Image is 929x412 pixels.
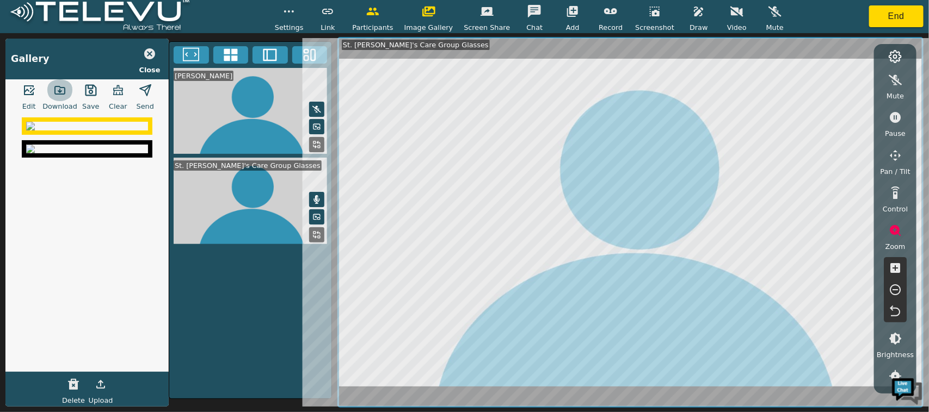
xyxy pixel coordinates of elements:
button: Picture in Picture [309,119,324,134]
span: Send [137,101,154,111]
div: St. [PERSON_NAME]'s Care Group Glasses [174,160,322,171]
span: Screen Share [464,22,510,33]
div: St. [PERSON_NAME]'s Care Group Glasses [342,40,490,50]
div: Minimize live chat window [179,5,205,32]
button: 4x4 [213,46,249,64]
button: Mute [309,102,324,117]
span: Upload [89,395,113,405]
span: Record [599,22,623,33]
span: Image Gallery [404,22,453,33]
button: Three Window Medium [292,46,328,64]
img: Chat Widget [891,374,924,407]
span: Draw [690,22,707,33]
div: Chat with us now [57,57,183,71]
span: Delete [62,395,85,405]
span: Download [42,101,77,111]
button: Mute [309,192,324,207]
div: [PERSON_NAME] [174,71,233,81]
span: Participants [352,22,393,33]
span: Pan / Tilt [880,166,910,177]
span: Clear [109,101,127,111]
span: Link [321,22,335,33]
button: Two Window Medium [253,46,288,64]
button: End [869,5,924,27]
img: 34c9d15b-66cf-42cd-bf60-9218be53c49e [26,145,148,153]
span: Mute [766,22,784,33]
span: Pause [885,128,906,139]
span: Video [727,22,747,33]
span: Mute [887,91,904,101]
span: Edit [22,101,36,111]
span: Brightness [877,349,914,360]
img: e7e51d58-d303-4e35-8b2e-bb5d89b10bbb [26,122,148,130]
span: Screenshot [635,22,674,33]
button: Replace Feed [309,227,324,242]
span: Focus [885,387,906,397]
button: Replace Feed [309,137,324,152]
button: Fullscreen [174,46,209,64]
img: d_736959983_company_1615157101543_736959983 [19,51,46,78]
span: Chat [526,22,543,33]
span: We're online! [63,137,150,247]
span: Zoom [885,241,905,252]
button: Upload [87,373,114,395]
textarea: Type your message and hit 'Enter' [5,297,207,335]
span: Close [139,65,161,75]
span: Control [883,204,908,214]
div: Gallery [11,52,49,66]
span: Save [82,101,99,111]
span: Settings [275,22,304,33]
span: Add [566,22,580,33]
button: Picture in Picture [309,209,324,224]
